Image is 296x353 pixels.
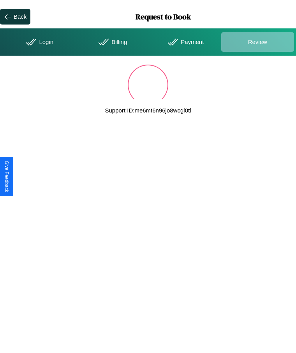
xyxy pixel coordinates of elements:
div: Give Feedback [4,161,9,192]
div: Back [14,13,26,20]
div: Review [221,32,294,52]
h1: Request to Book [30,11,296,22]
div: Billing [75,32,148,52]
div: Login [2,32,75,52]
div: Payment [148,32,221,52]
p: Support ID: me6mt6n96jo8wcgl0tl [105,105,191,116]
